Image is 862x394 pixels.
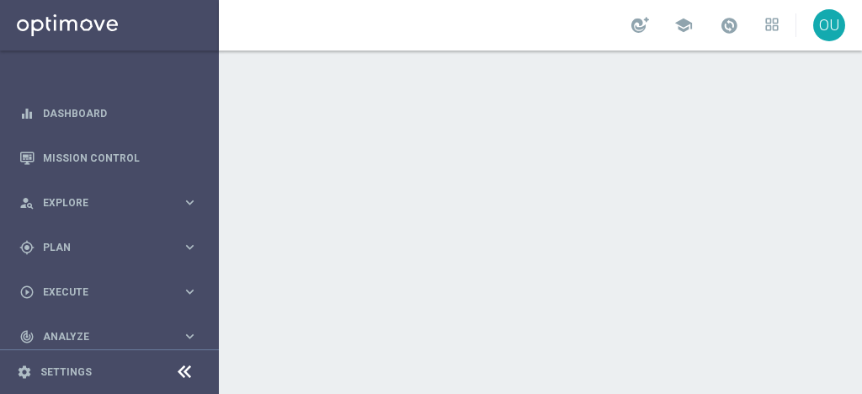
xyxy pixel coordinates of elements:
[43,91,198,136] a: Dashboard
[182,194,198,210] i: keyboard_arrow_right
[19,196,199,210] button: person_search Explore keyboard_arrow_right
[19,329,182,344] div: Analyze
[182,284,198,300] i: keyboard_arrow_right
[182,239,198,255] i: keyboard_arrow_right
[17,365,32,380] i: settings
[19,285,182,300] div: Execute
[19,91,198,136] div: Dashboard
[19,329,35,344] i: track_changes
[19,240,182,255] div: Plan
[43,198,182,208] span: Explore
[40,367,92,377] a: Settings
[19,285,199,299] button: play_circle_outline Execute keyboard_arrow_right
[19,136,198,180] div: Mission Control
[19,152,199,165] button: Mission Control
[43,136,198,180] a: Mission Control
[19,241,199,254] button: gps_fixed Plan keyboard_arrow_right
[19,330,199,343] button: track_changes Analyze keyboard_arrow_right
[43,242,182,253] span: Plan
[43,332,182,342] span: Analyze
[19,107,199,120] button: equalizer Dashboard
[43,287,182,297] span: Execute
[19,195,182,210] div: Explore
[674,16,693,35] span: school
[19,195,35,210] i: person_search
[19,240,35,255] i: gps_fixed
[19,285,35,300] i: play_circle_outline
[813,9,845,41] div: OU
[182,328,198,344] i: keyboard_arrow_right
[19,106,35,121] i: equalizer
